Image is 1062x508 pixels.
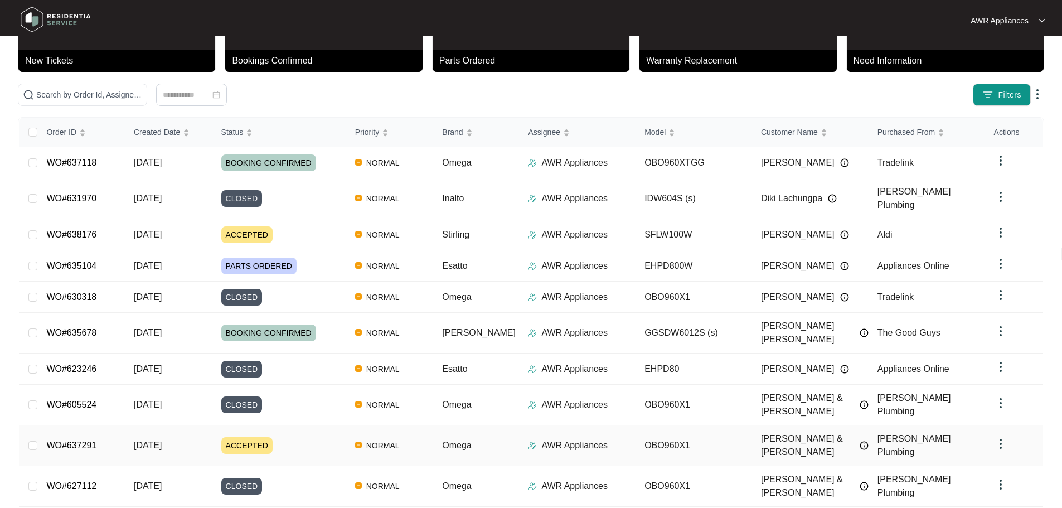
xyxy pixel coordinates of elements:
[994,478,1007,491] img: dropdown arrow
[442,400,471,409] span: Omega
[761,391,854,418] span: [PERSON_NAME] & [PERSON_NAME]
[541,326,608,340] p: AWR Appliances
[46,481,96,491] a: WO#627112
[646,54,836,67] p: Warranty Replacement
[134,400,162,409] span: [DATE]
[442,158,471,167] span: Omega
[442,193,464,203] span: Inalto
[528,328,537,337] img: Assigner Icon
[362,439,404,452] span: NORMAL
[355,293,362,300] img: Vercel Logo
[355,126,380,138] span: Priority
[994,437,1007,451] img: dropdown arrow
[221,361,263,378] span: CLOSED
[761,320,854,346] span: [PERSON_NAME] [PERSON_NAME]
[46,364,96,374] a: WO#623246
[994,360,1007,374] img: dropdown arrow
[346,118,434,147] th: Priority
[46,328,96,337] a: WO#635678
[134,261,162,270] span: [DATE]
[994,154,1007,167] img: dropdown arrow
[761,192,822,205] span: Diki Lachungpa
[761,156,835,170] span: [PERSON_NAME]
[134,481,162,491] span: [DATE]
[541,362,608,376] p: AWR Appliances
[362,326,404,340] span: NORMAL
[439,54,629,67] p: Parts Ordered
[134,193,162,203] span: [DATE]
[877,393,951,416] span: [PERSON_NAME] Plumbing
[636,118,752,147] th: Model
[840,262,849,270] img: Info icon
[994,325,1007,338] img: dropdown arrow
[134,328,162,337] span: [DATE]
[442,364,467,374] span: Esatto
[46,292,96,302] a: WO#630318
[221,226,273,243] span: ACCEPTED
[442,481,471,491] span: Omega
[355,442,362,448] img: Vercel Logo
[221,190,263,207] span: CLOSED
[134,158,162,167] span: [DATE]
[877,434,951,457] span: [PERSON_NAME] Plumbing
[636,354,752,385] td: EHPD80
[541,480,608,493] p: AWR Appliances
[221,437,273,454] span: ACCEPTED
[134,364,162,374] span: [DATE]
[877,475,951,497] span: [PERSON_NAME] Plumbing
[528,365,537,374] img: Assigner Icon
[355,262,362,269] img: Vercel Logo
[541,259,608,273] p: AWR Appliances
[761,291,835,304] span: [PERSON_NAME]
[221,126,244,138] span: Status
[636,466,752,507] td: OBO960X1
[541,192,608,205] p: AWR Appliances
[528,194,537,203] img: Assigner Icon
[994,288,1007,302] img: dropdown arrow
[840,230,849,239] img: Info icon
[528,400,537,409] img: Assigner Icon
[761,362,835,376] span: [PERSON_NAME]
[442,126,463,138] span: Brand
[971,15,1029,26] p: AWR Appliances
[442,441,471,450] span: Omega
[362,480,404,493] span: NORMAL
[828,194,837,203] img: Info icon
[362,362,404,376] span: NORMAL
[877,158,914,167] span: Tradelink
[528,158,537,167] img: Assigner Icon
[860,328,869,337] img: Info icon
[644,126,666,138] span: Model
[362,259,404,273] span: NORMAL
[46,158,96,167] a: WO#637118
[46,230,96,239] a: WO#638176
[433,118,519,147] th: Brand
[442,328,516,337] span: [PERSON_NAME]
[355,159,362,166] img: Vercel Logo
[221,154,316,171] span: BOOKING CONFIRMED
[221,396,263,413] span: CLOSED
[362,398,404,412] span: NORMAL
[636,385,752,425] td: OBO960X1
[212,118,346,147] th: Status
[877,126,935,138] span: Purchased From
[519,118,636,147] th: Assignee
[25,54,215,67] p: New Tickets
[355,231,362,238] img: Vercel Logo
[877,230,893,239] span: Aldi
[134,126,180,138] span: Created Date
[877,364,949,374] span: Appliances Online
[125,118,212,147] th: Created Date
[973,84,1031,106] button: filter iconFilters
[528,441,537,450] img: Assigner Icon
[994,226,1007,239] img: dropdown arrow
[761,126,818,138] span: Customer Name
[528,482,537,491] img: Assigner Icon
[362,156,404,170] span: NORMAL
[636,425,752,466] td: OBO960X1
[1031,88,1044,101] img: dropdown arrow
[134,230,162,239] span: [DATE]
[636,178,752,219] td: IDW604S (s)
[860,400,869,409] img: Info icon
[355,195,362,201] img: Vercel Logo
